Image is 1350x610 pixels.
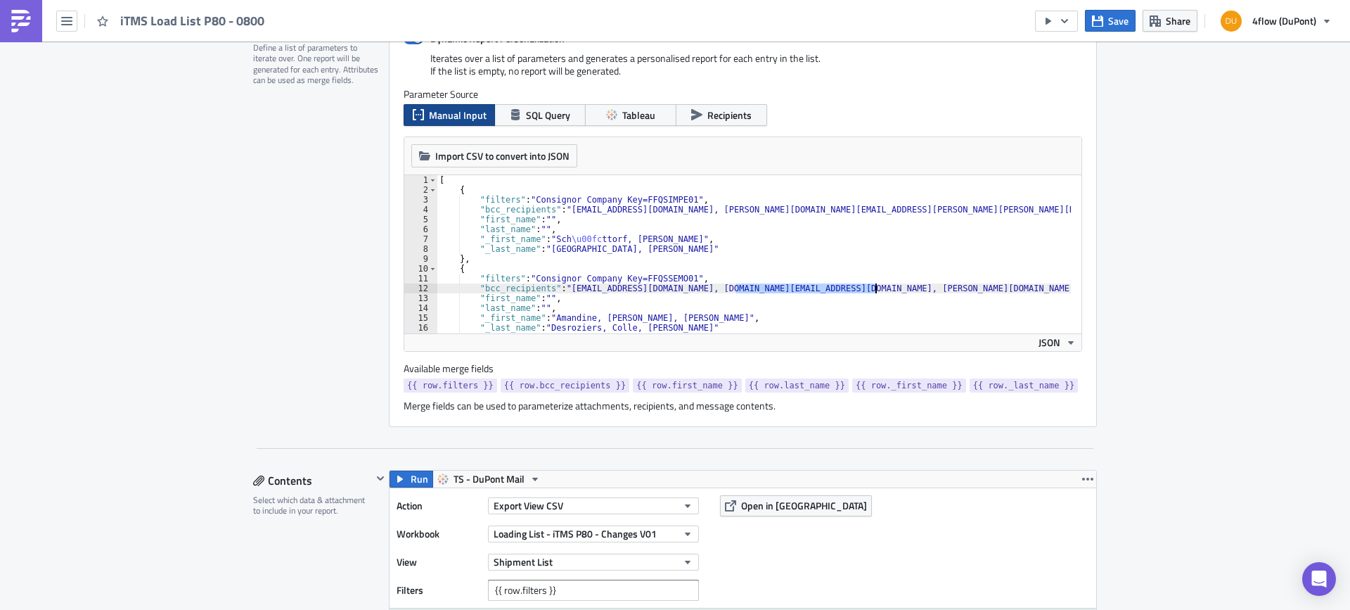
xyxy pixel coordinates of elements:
[411,144,577,167] button: Import CSV to convert into JSON
[404,313,437,323] div: 15
[404,195,437,205] div: 3
[120,13,266,29] span: iTMS Load List P80 - 0800
[6,6,671,17] p: Dear All,
[404,185,437,195] div: 2
[585,104,676,126] button: Tableau
[404,244,437,254] div: 8
[429,108,487,122] span: Manual Input
[404,254,437,264] div: 9
[253,470,372,491] div: Contents
[852,379,966,393] a: {{ row._first_name }}
[404,379,497,393] a: {{ row.filters }}
[411,471,428,488] span: Run
[720,495,872,516] button: Open in [GEOGRAPHIC_DATA]
[707,108,752,122] span: Recipients
[745,379,849,393] a: {{ row.last_name }}
[435,148,570,163] span: Import CSV to convert into JSON
[494,104,586,126] button: SQL Query
[741,498,867,513] span: Open in [GEOGRAPHIC_DATA]
[1039,335,1060,350] span: JSON
[397,523,481,545] label: Workbook
[488,497,699,514] button: Export View CSV
[504,379,626,393] span: {{ row.bcc_recipients }}
[404,400,1082,412] div: Merge fields can be used to parameterize attachments, recipients, and message contents.
[6,83,671,94] p: In case of any questions please contact: .
[676,104,767,126] button: Recipients
[404,215,437,224] div: 5
[404,205,437,215] div: 4
[404,323,437,333] div: 16
[1085,10,1136,32] button: Save
[636,379,738,393] span: {{ row.first_name }}
[1034,334,1081,351] button: JSON
[488,580,699,601] input: Filter1=Value1&...
[432,471,546,488] button: TS - DuPont Mail
[1219,9,1243,33] img: Avatar
[494,554,553,569] span: Shipment List
[404,333,437,343] div: 17
[397,495,481,516] label: Action
[372,470,389,487] button: Hide content
[622,108,655,122] span: Tableau
[404,88,1082,101] label: Parameter Source
[1108,13,1129,28] span: Save
[404,274,437,284] div: 11
[404,303,437,313] div: 14
[970,379,1079,393] a: {{ row._last_name }}
[404,175,437,185] div: 1
[6,21,671,32] p: Please find attached the file including all shipments released to you.
[973,379,1075,393] span: {{ row._last_name }}
[404,224,437,234] div: 6
[454,471,525,488] span: TS - DuPont Mail
[1302,562,1336,596] div: Open Intercom Messenger
[404,234,437,244] div: 7
[6,99,671,110] p: Kind regards,
[526,108,570,122] span: SQL Query
[488,554,699,571] button: Shipment List
[6,114,671,125] p: ----------------------------------------------------------------------
[253,42,380,86] div: Define a list of parameters to iterate over. One report will be generated for each entry. Attribu...
[404,284,437,293] div: 12
[404,362,509,375] label: Available merge fields
[253,495,372,516] div: Select which data & attachment to include in your report.
[404,264,437,274] div: 10
[181,83,347,94] a: [EMAIL_ADDRESS][DOMAIN_NAME]
[390,471,433,488] button: Run
[501,379,629,393] a: {{ row.bcc_recipients }}
[407,379,494,393] span: {{ row.filters }}
[488,526,699,542] button: Loading List - iTMS P80 - Changes V01
[404,293,437,303] div: 13
[404,104,495,126] button: Manual Input
[10,10,32,32] img: PushMetrics
[633,379,742,393] a: {{ row.first_name }}
[1166,13,1190,28] span: Share
[6,52,671,63] p: Kindly note that the attached file may appear empty. This simply means that there was no relevant...
[404,52,1082,88] div: Iterates over a list of parameters and generates a personalised report for each entry in the list...
[856,379,963,393] span: {{ row._first_name }}
[6,6,671,201] body: Rich Text Area. Press ALT-0 for help.
[6,37,671,48] p: This file contains all the important information about the released shipments.
[494,498,563,513] span: Export View CSV
[6,52,54,63] strong: Important:
[749,379,845,393] span: {{ row.last_name }}
[397,552,481,573] label: View
[1143,10,1197,32] button: Share
[494,526,657,541] span: Loading List - iTMS P80 - Changes V01
[1252,13,1316,28] span: 4flow (DuPont)
[397,580,481,601] label: Filters
[1212,6,1339,37] button: 4flow (DuPont)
